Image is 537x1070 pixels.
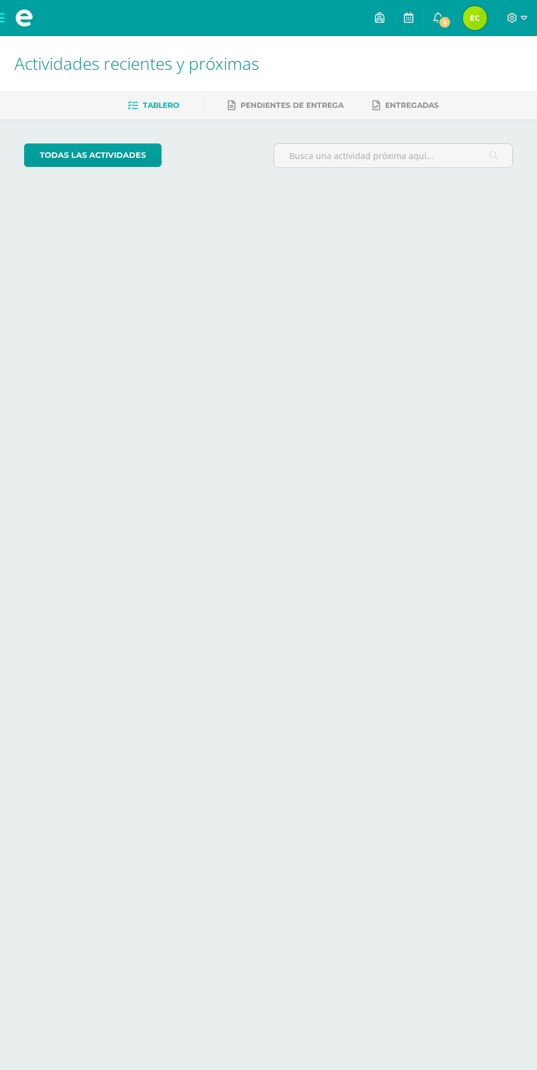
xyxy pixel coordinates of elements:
[463,6,487,30] img: 9a16ed88951ec5942f7639de74a8baf1.png
[274,144,513,167] input: Busca una actividad próxima aquí...
[438,16,451,29] span: 6
[14,52,259,75] span: Actividades recientes y próximas
[128,96,179,115] a: Tablero
[143,101,179,110] span: Tablero
[228,96,344,115] a: Pendientes de entrega
[240,101,344,110] span: Pendientes de entrega
[385,101,439,110] span: Entregadas
[24,143,162,167] a: todas las Actividades
[372,96,439,115] a: Entregadas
